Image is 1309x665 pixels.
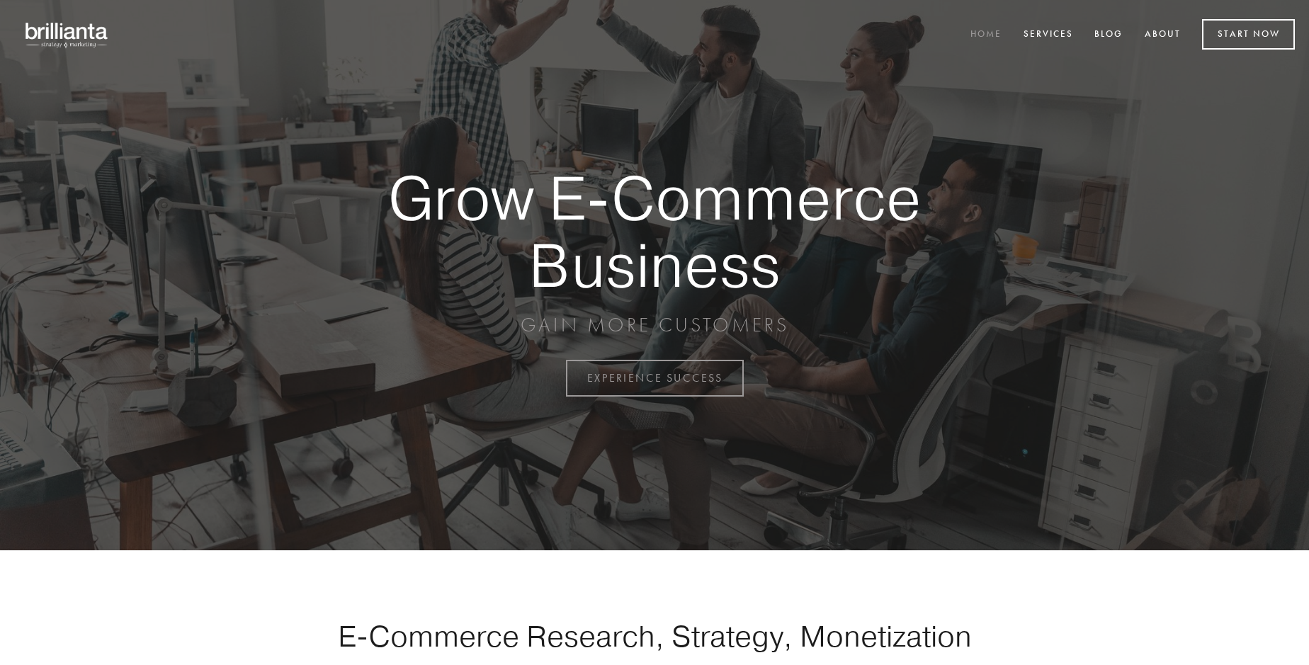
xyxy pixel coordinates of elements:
a: Home [961,23,1011,47]
a: EXPERIENCE SUCCESS [566,360,744,397]
a: Start Now [1202,19,1295,50]
img: brillianta - research, strategy, marketing [14,14,120,55]
strong: Grow E-Commerce Business [339,164,970,298]
a: Blog [1085,23,1132,47]
a: About [1135,23,1190,47]
p: GAIN MORE CUSTOMERS [339,312,970,338]
a: Services [1014,23,1082,47]
h1: E-Commerce Research, Strategy, Monetization [293,618,1016,654]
